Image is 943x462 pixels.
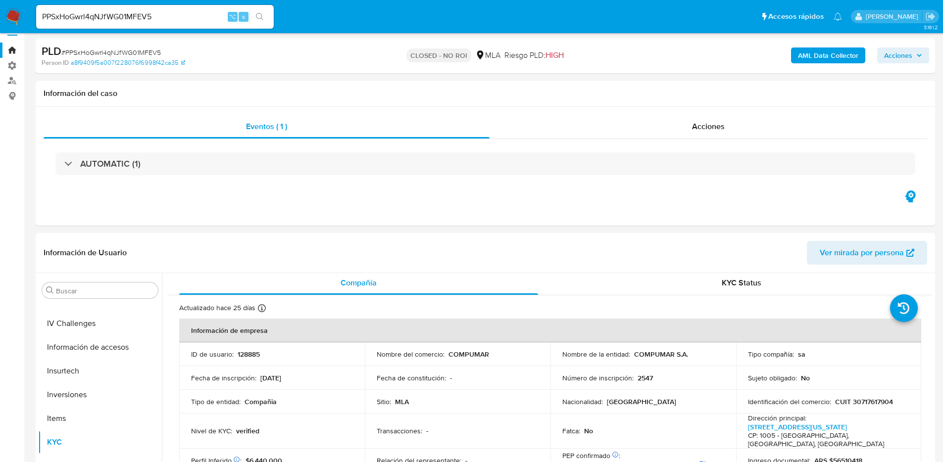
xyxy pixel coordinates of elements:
[46,286,54,294] button: Buscar
[191,397,241,406] p: Tipo de entidad :
[748,422,847,432] a: [STREET_ADDRESS][US_STATE]
[377,373,446,382] p: Fecha de constitución :
[55,152,915,175] div: AUTOMATIC (1)
[450,373,452,382] p: -
[748,431,906,449] h4: CP: 1005 - [GEOGRAPHIC_DATA], [GEOGRAPHIC_DATA], [GEOGRAPHIC_DATA]
[44,248,127,258] h1: Información de Usuario
[638,373,653,382] p: 2547
[61,47,161,57] span: # PPSxHoGwrl4qNJfWG01MFEV5
[768,11,824,22] span: Accesos rápidos
[406,48,471,62] p: CLOSED - NO ROI
[924,23,938,31] span: 3.161.2
[562,397,603,406] p: Nacionalidad :
[80,158,141,169] h3: AUTOMATIC (1)
[791,47,865,63] button: AML Data Collector
[42,43,61,59] b: PLD
[377,397,391,406] p: Sitio :
[179,319,921,342] th: Información de empresa
[634,350,688,359] p: COMPUMAR S.A.
[692,121,725,132] span: Acciones
[448,350,489,359] p: COMPUMAR
[38,312,162,335] button: IV Challenges
[260,373,281,382] p: [DATE]
[395,397,409,406] p: MLA
[835,397,893,406] p: CUIT 30717617904
[607,397,676,406] p: [GEOGRAPHIC_DATA]
[38,335,162,359] button: Información de accesos
[38,407,162,430] button: Items
[562,451,620,460] p: PEP confirmado :
[562,373,634,382] p: Número de inscripción :
[242,12,245,21] span: s
[820,241,904,265] span: Ver mirada por persona
[191,350,234,359] p: ID de usuario :
[245,397,277,406] p: Compañia
[377,426,422,435] p: Transacciones :
[229,12,236,21] span: ⌥
[748,373,797,382] p: Sujeto obligado :
[191,426,232,435] p: Nivel de KYC :
[748,414,806,422] p: Dirección principal :
[925,11,936,22] a: Salir
[584,426,593,435] p: No
[834,12,842,21] a: Notificaciones
[179,303,255,313] p: Actualizado hace 25 días
[504,50,564,61] span: Riesgo PLD:
[236,426,259,435] p: verified
[562,350,630,359] p: Nombre de la entidad :
[238,350,260,359] p: 128885
[38,359,162,383] button: Insurtech
[546,49,564,61] span: HIGH
[475,50,500,61] div: MLA
[884,47,912,63] span: Acciones
[38,383,162,407] button: Inversiones
[748,397,831,406] p: Identificación del comercio :
[341,277,377,288] span: Compañía
[246,121,287,132] span: Eventos ( 1 )
[36,10,274,23] input: Buscar usuario o caso...
[562,426,580,435] p: Fatca :
[866,12,922,21] p: mauricio.castaneda@mercadolibre.com
[38,430,162,454] button: KYC
[798,47,858,63] b: AML Data Collector
[426,426,428,435] p: -
[71,58,185,67] a: a8f9409f5a007f228076f6998f42ca35
[377,350,445,359] p: Nombre del comercio :
[42,58,69,67] b: Person ID
[249,10,270,24] button: search-icon
[44,89,927,98] h1: Información del caso
[56,286,154,295] input: Buscar
[807,241,927,265] button: Ver mirada por persona
[722,277,761,288] span: KYC Status
[877,47,929,63] button: Acciones
[798,350,805,359] p: sa
[748,350,794,359] p: Tipo compañía :
[801,373,810,382] p: No
[191,373,256,382] p: Fecha de inscripción :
